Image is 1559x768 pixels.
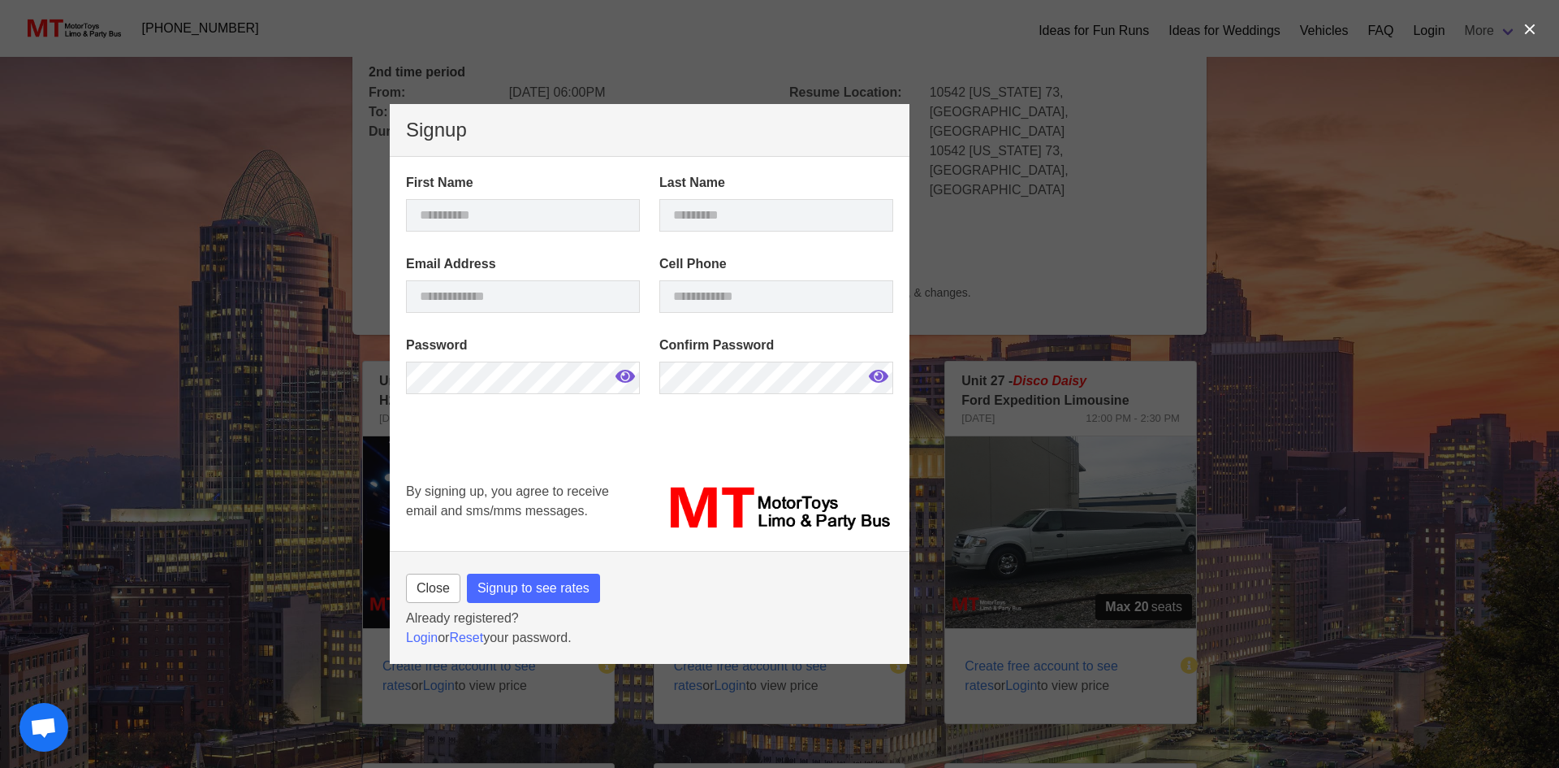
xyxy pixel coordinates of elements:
[449,631,483,644] a: Reset
[406,336,640,355] label: Password
[659,482,893,536] img: MT_logo_name.png
[477,579,589,598] span: Signup to see rates
[659,173,893,193] label: Last Name
[659,336,893,355] label: Confirm Password
[406,120,893,140] p: Signup
[406,628,893,648] p: or your password.
[406,609,893,628] p: Already registered?
[406,417,653,539] iframe: reCAPTCHA
[19,703,68,752] a: Open chat
[406,631,438,644] a: Login
[659,254,893,274] label: Cell Phone
[467,574,600,603] button: Signup to see rates
[406,574,460,603] button: Close
[406,254,640,274] label: Email Address
[406,173,640,193] label: First Name
[396,472,650,545] div: By signing up, you agree to receive email and sms/mms messages.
